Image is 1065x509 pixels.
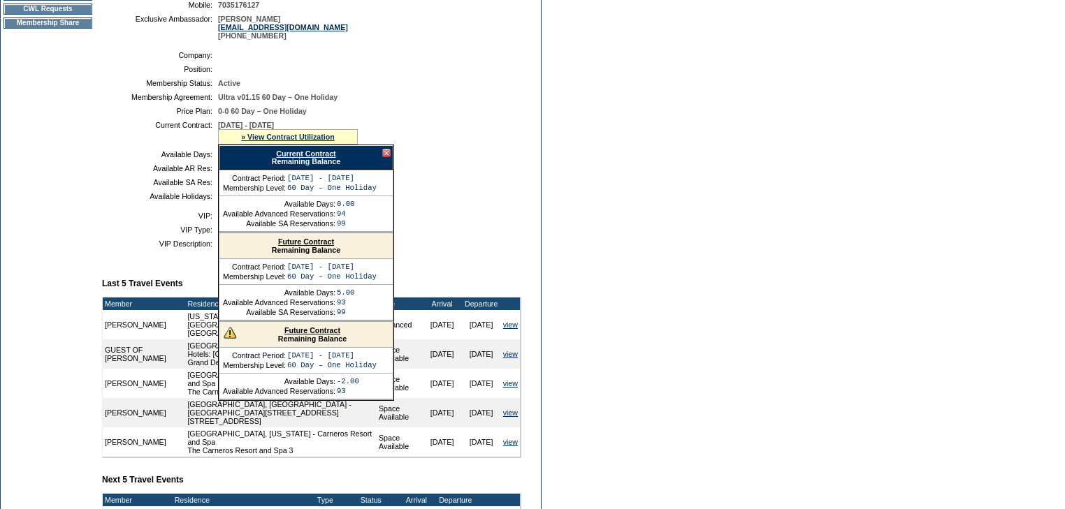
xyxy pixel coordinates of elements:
[108,15,212,40] td: Exclusive Ambassador:
[423,310,462,339] td: [DATE]
[223,184,286,192] td: Membership Level:
[377,339,423,369] td: Space Available
[224,326,236,339] img: There are insufficient days and/or tokens to cover this reservation
[218,15,348,40] span: [PERSON_NAME] [PHONE_NUMBER]
[103,297,185,310] td: Member
[377,398,423,427] td: Space Available
[108,226,212,234] td: VIP Type:
[108,150,212,158] td: Available Days:
[108,239,212,248] td: VIP Description:
[436,494,475,506] td: Departure
[173,494,315,506] td: Residence
[377,310,423,339] td: Advanced
[218,79,240,87] span: Active
[103,369,185,398] td: [PERSON_NAME]
[223,377,335,385] td: Available Days:
[223,361,286,369] td: Membership Level:
[185,398,377,427] td: [GEOGRAPHIC_DATA], [GEOGRAPHIC_DATA] - [GEOGRAPHIC_DATA][STREET_ADDRESS] [STREET_ADDRESS]
[108,121,212,145] td: Current Contract:
[103,427,185,457] td: [PERSON_NAME]
[218,121,274,129] span: [DATE] - [DATE]
[223,308,335,316] td: Available SA Reservations:
[287,351,377,360] td: [DATE] - [DATE]
[185,310,377,339] td: [US_STATE][GEOGRAPHIC_DATA], [US_STATE][GEOGRAPHIC_DATA] [GEOGRAPHIC_DATA] 24B
[3,17,92,29] td: Membership Share
[103,494,168,506] td: Member
[423,339,462,369] td: [DATE]
[423,427,462,457] td: [DATE]
[287,263,377,271] td: [DATE] - [DATE]
[462,369,501,398] td: [DATE]
[423,297,462,310] td: Arrival
[185,369,377,398] td: [GEOGRAPHIC_DATA], [US_STATE] - Carneros Resort and Spa The Carneros Resort and Spa 3
[223,387,335,395] td: Available Advanced Reservations:
[278,237,334,246] a: Future Contract
[218,107,307,115] span: 0-0 60 Day – One Holiday
[337,200,355,208] td: 0.00
[276,149,335,158] a: Current Contract
[503,438,518,446] a: view
[102,475,184,485] b: Next 5 Travel Events
[315,494,358,506] td: Type
[337,308,355,316] td: 99
[337,288,355,297] td: 5.00
[337,209,355,218] td: 94
[218,1,259,9] span: 7035176127
[423,369,462,398] td: [DATE]
[223,288,335,297] td: Available Days:
[223,263,286,271] td: Contract Period:
[423,398,462,427] td: [DATE]
[108,1,212,9] td: Mobile:
[462,398,501,427] td: [DATE]
[358,494,397,506] td: Status
[223,298,335,307] td: Available Advanced Reservations:
[377,369,423,398] td: Space Available
[503,408,518,417] a: view
[223,219,335,228] td: Available SA Reservations:
[219,322,393,348] div: Remaining Balance
[218,23,348,31] a: [EMAIL_ADDRESS][DOMAIN_NAME]
[108,178,212,186] td: Available SA Res:
[503,379,518,388] a: view
[287,174,377,182] td: [DATE] - [DATE]
[284,326,340,334] a: Future Contract
[397,494,436,506] td: Arrival
[287,272,377,281] td: 60 Day – One Holiday
[219,145,393,170] div: Remaining Balance
[377,297,423,310] td: Type
[223,209,335,218] td: Available Advanced Reservations:
[108,93,212,101] td: Membership Agreement:
[218,93,338,101] span: Ultra v01.15 60 Day – One Holiday
[503,320,518,329] a: view
[108,212,212,220] td: VIP:
[337,219,355,228] td: 99
[223,272,286,281] td: Membership Level:
[3,3,92,15] td: CWL Requests
[462,427,501,457] td: [DATE]
[103,310,185,339] td: [PERSON_NAME]
[108,164,212,172] td: Available AR Res:
[287,184,377,192] td: 60 Day – One Holiday
[103,339,185,369] td: GUEST OF [PERSON_NAME]
[185,427,377,457] td: [GEOGRAPHIC_DATA], [US_STATE] - Carneros Resort and Spa The Carneros Resort and Spa 3
[462,339,501,369] td: [DATE]
[219,233,393,259] div: Remaining Balance
[108,107,212,115] td: Price Plan:
[185,339,377,369] td: [GEOGRAPHIC_DATA], [US_STATE] - The Peninsula Hotels: [GEOGRAPHIC_DATA], [US_STATE] Grand Deluxe ...
[223,200,335,208] td: Available Days:
[223,174,286,182] td: Contract Period:
[223,351,286,360] td: Contract Period:
[108,65,212,73] td: Position:
[185,297,377,310] td: Residence
[503,350,518,358] a: view
[337,377,359,385] td: -2.00
[287,361,377,369] td: 60 Day – One Holiday
[108,79,212,87] td: Membership Status:
[377,427,423,457] td: Space Available
[337,298,355,307] td: 93
[103,398,185,427] td: [PERSON_NAME]
[102,279,182,288] b: Last 5 Travel Events
[108,192,212,200] td: Available Holidays:
[462,297,501,310] td: Departure
[462,310,501,339] td: [DATE]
